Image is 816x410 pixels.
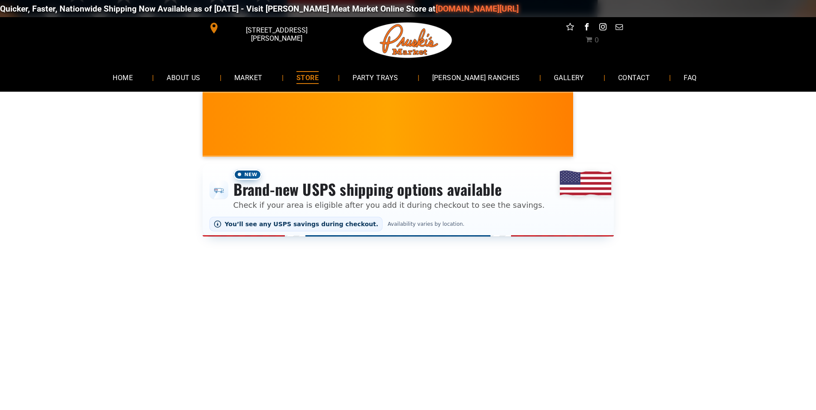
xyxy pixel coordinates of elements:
[203,164,614,236] div: Shipping options announcement
[284,66,332,89] a: STORE
[221,66,275,89] a: MARKET
[225,221,379,227] span: You’ll see any USPS savings during checkout.
[154,66,213,89] a: ABOUT US
[233,169,262,180] span: New
[386,221,466,227] span: Availability varies by location.
[597,21,608,35] a: instagram
[203,21,334,35] a: [STREET_ADDRESS][PERSON_NAME]
[581,21,592,35] a: facebook
[671,66,709,89] a: FAQ
[561,130,729,144] span: [PERSON_NAME] MARKET
[565,21,576,35] a: Social network
[595,36,599,44] span: 0
[233,199,545,211] p: Check if your area is eligible after you add it during checkout to see the savings.
[605,66,663,89] a: CONTACT
[541,66,597,89] a: GALLERY
[419,66,533,89] a: [PERSON_NAME] RANCHES
[233,180,545,199] h3: Brand-new USPS shipping options available
[427,4,510,14] a: [DOMAIN_NAME][URL]
[362,17,454,63] img: Pruski-s+Market+HQ+Logo2-1920w.png
[221,22,332,47] span: [STREET_ADDRESS][PERSON_NAME]
[340,66,411,89] a: PARTY TRAYS
[100,66,146,89] a: HOME
[613,21,625,35] a: email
